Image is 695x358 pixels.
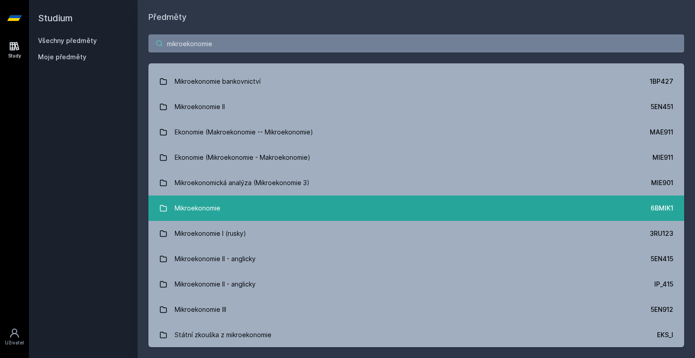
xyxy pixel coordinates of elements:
[175,72,261,91] div: Mikroekonomie bankovnictví
[38,53,86,62] span: Moje předměty
[8,53,21,59] div: Study
[650,229,673,238] div: 3RU123
[175,148,310,167] div: Ekonomie (Mikroekonomie - Makroekonomie)
[650,77,673,86] div: 1BP427
[148,297,684,322] a: Mikroekonomie III 5EN912
[2,323,27,351] a: Uživatel
[651,254,673,263] div: 5EN415
[175,275,256,293] div: Mikroekonomie II - anglicky
[652,153,673,162] div: MIE911
[657,330,673,339] div: EKS_I
[148,246,684,272] a: Mikroekonomie II - anglicky 5EN415
[651,204,673,213] div: 6BMIK1
[175,98,225,116] div: Mikroekonomie II
[148,145,684,170] a: Ekonomie (Mikroekonomie - Makroekonomie) MIE911
[175,326,271,344] div: Státní zkouška z mikroekonomie
[148,170,684,196] a: Mikroekonomická analýza (Mikroekonomie 3) MIE901
[175,250,256,268] div: Mikroekonomie II - anglicky
[148,11,684,24] h1: Předměty
[175,199,220,217] div: Mikroekonomie
[175,301,226,319] div: Mikroekonomie III
[148,196,684,221] a: Mikroekonomie 6BMIK1
[148,221,684,246] a: Mikroekonomie I (rusky) 3RU123
[2,36,27,64] a: Study
[148,69,684,94] a: Mikroekonomie bankovnictví 1BP427
[148,322,684,348] a: Státní zkouška z mikroekonomie EKS_I
[651,102,673,111] div: 5EN451
[175,123,313,141] div: Ekonomie (Makroekonomie -- Mikroekonomie)
[148,119,684,145] a: Ekonomie (Makroekonomie -- Mikroekonomie) MAE911
[651,178,673,187] div: MIE901
[148,272,684,297] a: Mikroekonomie II - anglicky IP_415
[175,224,246,243] div: Mikroekonomie I (rusky)
[175,174,309,192] div: Mikroekonomická analýza (Mikroekonomie 3)
[38,37,97,44] a: Všechny předměty
[650,128,673,137] div: MAE911
[148,94,684,119] a: Mikroekonomie II 5EN451
[148,34,684,53] input: Název nebo ident předmětu…
[654,280,673,289] div: IP_415
[5,339,24,346] div: Uživatel
[651,305,673,314] div: 5EN912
